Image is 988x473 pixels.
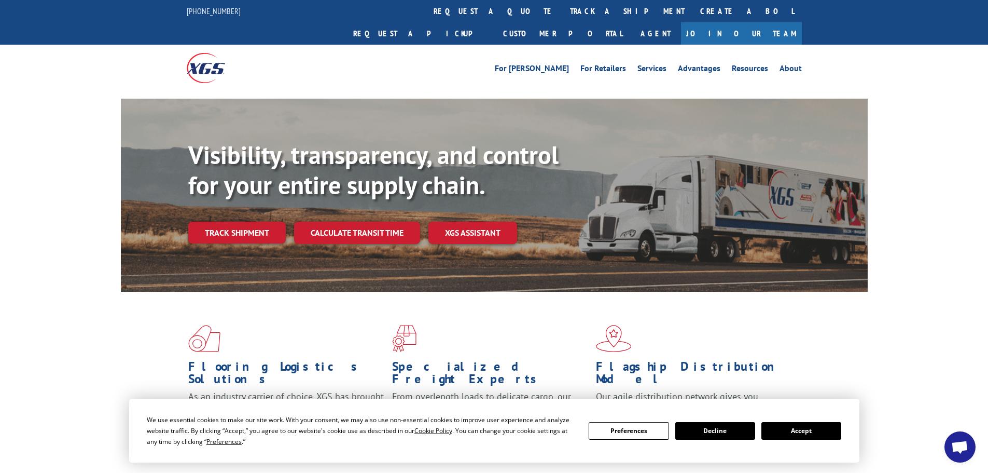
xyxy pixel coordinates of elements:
[681,22,802,45] a: Join Our Team
[129,399,859,463] div: Cookie Consent Prompt
[392,360,588,390] h1: Specialized Freight Experts
[761,422,841,440] button: Accept
[678,64,720,76] a: Advantages
[780,64,802,76] a: About
[675,422,755,440] button: Decline
[495,64,569,76] a: For [PERSON_NAME]
[637,64,666,76] a: Services
[428,222,517,244] a: XGS ASSISTANT
[392,325,416,352] img: xgs-icon-focused-on-flooring-red
[187,6,241,16] a: [PHONE_NUMBER]
[414,426,452,435] span: Cookie Policy
[188,390,384,427] span: As an industry carrier of choice, XGS has brought innovation and dedication to flooring logistics...
[188,222,286,244] a: Track shipment
[147,414,576,447] div: We use essential cookies to make our site work. With your consent, we may also use non-essential ...
[495,22,630,45] a: Customer Portal
[188,325,220,352] img: xgs-icon-total-supply-chain-intelligence-red
[188,139,559,201] b: Visibility, transparency, and control for your entire supply chain.
[294,222,420,244] a: Calculate transit time
[944,431,976,463] div: Open chat
[392,390,588,437] p: From overlength loads to delicate cargo, our experienced staff knows the best way to move your fr...
[630,22,681,45] a: Agent
[345,22,495,45] a: Request a pickup
[589,422,669,440] button: Preferences
[732,64,768,76] a: Resources
[596,325,632,352] img: xgs-icon-flagship-distribution-model-red
[206,437,242,446] span: Preferences
[596,360,792,390] h1: Flagship Distribution Model
[596,390,787,415] span: Our agile distribution network gives you nationwide inventory management on demand.
[188,360,384,390] h1: Flooring Logistics Solutions
[580,64,626,76] a: For Retailers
